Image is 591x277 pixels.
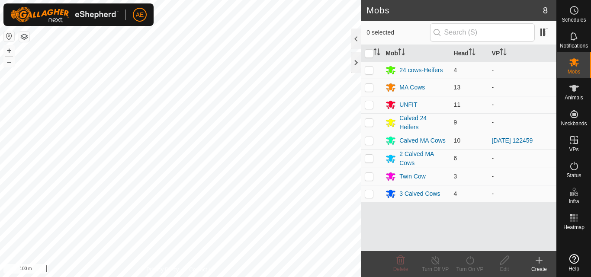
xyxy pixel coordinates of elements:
[19,32,29,42] button: Map Layers
[561,121,587,126] span: Neckbands
[366,5,543,16] h2: Mobs
[565,95,583,100] span: Animals
[4,31,14,41] button: Reset Map
[4,45,14,56] button: +
[487,265,522,273] div: Edit
[557,251,591,275] a: Help
[454,137,461,144] span: 10
[399,136,446,145] div: Calved MA Cows
[492,137,533,144] a: [DATE] 122459
[399,150,446,168] div: 2 Calved MA Cows
[488,45,556,62] th: VP
[454,119,457,126] span: 9
[399,83,425,92] div: MA Cows
[399,114,446,132] div: Calved 24 Heifers
[569,147,578,152] span: VPs
[488,113,556,132] td: -
[563,225,585,230] span: Heatmap
[399,172,426,181] div: Twin Cow
[454,101,461,108] span: 11
[488,61,556,79] td: -
[488,149,556,168] td: -
[569,199,579,204] span: Infra
[488,79,556,96] td: -
[382,45,450,62] th: Mob
[453,265,487,273] div: Turn On VP
[562,17,586,22] span: Schedules
[569,266,579,271] span: Help
[450,45,488,62] th: Head
[522,265,556,273] div: Create
[543,4,548,17] span: 8
[488,96,556,113] td: -
[500,50,507,57] p-sorticon: Activate to sort
[454,155,457,162] span: 6
[399,189,440,198] div: 3 Calved Cows
[399,100,417,109] div: UNFIT
[418,265,453,273] div: Turn Off VP
[136,10,144,19] span: AE
[568,69,580,74] span: Mobs
[454,173,457,180] span: 3
[373,50,380,57] p-sorticon: Activate to sort
[10,7,119,22] img: Gallagher Logo
[4,57,14,67] button: –
[189,266,215,274] a: Contact Us
[560,43,588,48] span: Notifications
[469,50,475,57] p-sorticon: Activate to sort
[393,266,408,272] span: Delete
[488,185,556,202] td: -
[454,67,457,73] span: 4
[430,23,535,41] input: Search (S)
[366,28,430,37] span: 0 selected
[147,266,179,274] a: Privacy Policy
[454,190,457,197] span: 4
[566,173,581,178] span: Status
[454,84,461,91] span: 13
[398,50,405,57] p-sorticon: Activate to sort
[399,66,443,75] div: 24 cows-Heifers
[488,168,556,185] td: -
